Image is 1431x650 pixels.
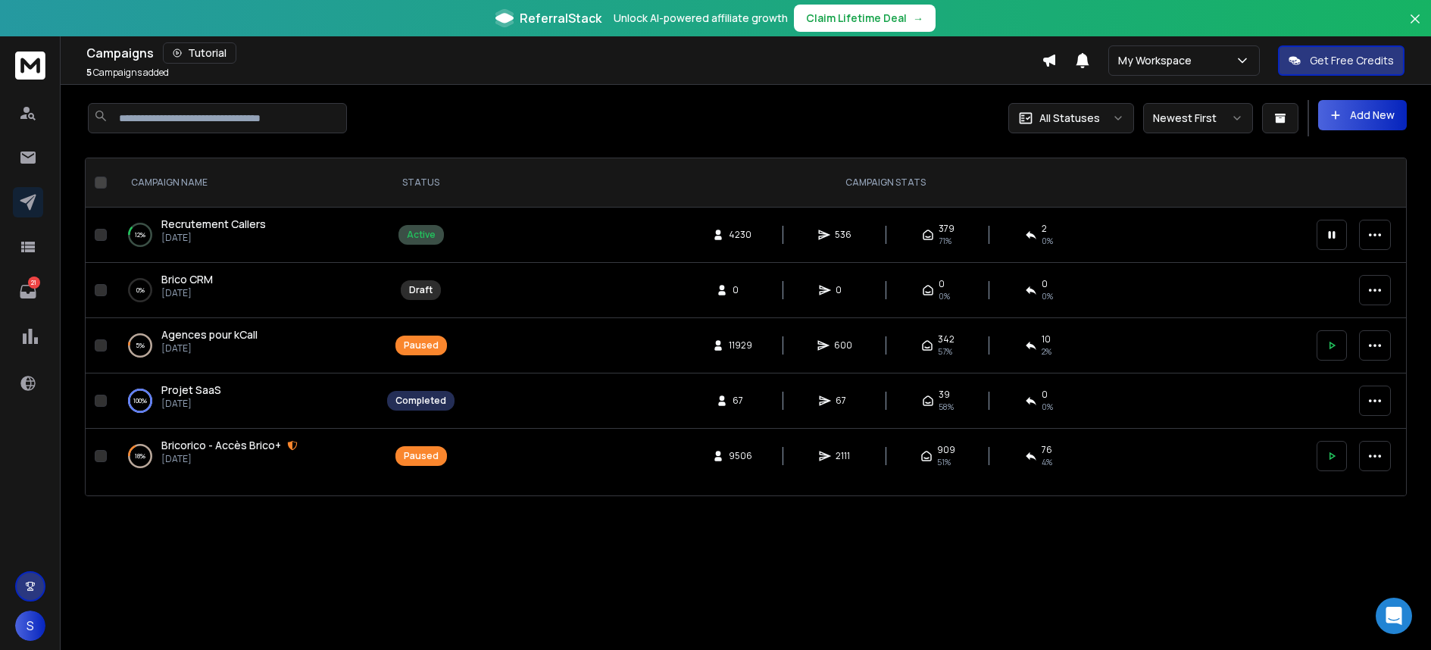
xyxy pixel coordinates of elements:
div: Completed [395,395,446,407]
span: 0 [1042,278,1048,290]
div: Draft [409,284,433,296]
th: CAMPAIGN STATS [464,158,1308,208]
div: Active [407,229,436,241]
a: Agences pour kCall [161,327,258,342]
span: 58 % [939,401,954,413]
span: 57 % [938,345,952,358]
p: 18 % [135,448,145,464]
p: Unlock AI-powered affiliate growth [614,11,788,26]
span: 4230 [729,229,751,241]
div: Campaigns [86,42,1042,64]
a: 21 [13,277,43,307]
span: Projet SaaS [161,383,221,397]
span: 0 [939,278,945,290]
span: ReferralStack [520,9,601,27]
span: 5 [86,66,92,79]
span: 379 [939,223,955,235]
button: Tutorial [163,42,236,64]
span: 4 % [1042,456,1052,468]
td: 100%Projet SaaS[DATE] [113,373,378,429]
th: CAMPAIGN NAME [113,158,378,208]
p: [DATE] [161,453,298,465]
p: 100 % [133,393,147,408]
a: Recrutement Callers [161,217,266,232]
th: STATUS [378,158,464,208]
a: Bricorico - Accès Brico+ [161,438,281,453]
p: 0 % [136,283,145,298]
span: Recrutement Callers [161,217,266,231]
p: 5 % [136,338,145,353]
td: 12%Recrutement Callers[DATE] [113,208,378,263]
span: 0% [1042,290,1053,302]
span: 9506 [729,450,752,462]
span: 0 % [1042,401,1053,413]
p: 21 [28,277,40,289]
a: Brico CRM [161,272,213,287]
span: 909 [937,444,955,456]
button: Add New [1318,100,1407,130]
button: S [15,611,45,641]
span: 0 [836,284,851,296]
p: 12 % [135,227,145,242]
span: 0 [733,284,748,296]
span: 51 % [937,456,951,468]
div: Open Intercom Messenger [1376,598,1412,634]
span: 0 [1042,389,1048,401]
span: 71 % [939,235,951,247]
span: → [913,11,923,26]
p: [DATE] [161,232,266,244]
span: 536 [835,229,851,241]
p: Get Free Credits [1310,53,1394,68]
span: 2 [1042,223,1047,235]
p: [DATE] [161,287,213,299]
p: Campaigns added [86,67,169,79]
td: 5%Agences pour kCall[DATE] [113,318,378,373]
div: Paused [404,450,439,462]
button: Newest First [1143,103,1253,133]
p: All Statuses [1039,111,1100,126]
span: 2 % [1042,345,1051,358]
button: Get Free Credits [1278,45,1404,76]
a: Projet SaaS [161,383,221,398]
button: Close banner [1405,9,1425,45]
span: 39 [939,389,950,401]
span: Bricorico - Accès Brico+ [161,438,281,452]
span: 11929 [729,339,752,352]
td: 0%Brico CRM[DATE] [113,263,378,318]
span: 67 [733,395,748,407]
span: 2111 [836,450,851,462]
span: 10 [1042,333,1051,345]
span: 0% [939,290,950,302]
span: 600 [834,339,852,352]
span: 342 [938,333,955,345]
span: 76 [1042,444,1052,456]
span: 67 [836,395,851,407]
p: [DATE] [161,342,258,355]
td: 18%Bricorico - Accès Brico+[DATE] [113,429,378,484]
span: Brico CRM [161,272,213,286]
button: Claim Lifetime Deal→ [794,5,936,32]
p: [DATE] [161,398,221,410]
span: 0 % [1042,235,1053,247]
div: Paused [404,339,439,352]
p: My Workspace [1118,53,1198,68]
